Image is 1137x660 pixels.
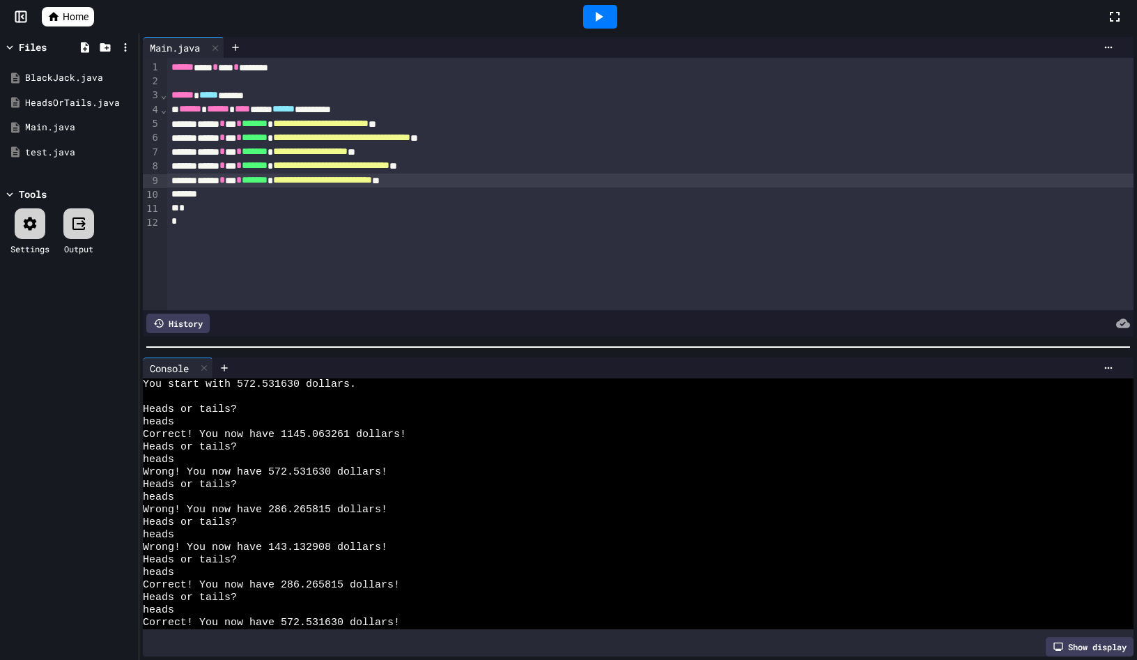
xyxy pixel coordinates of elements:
[143,378,356,391] span: You start with 572.531630 dollars.
[42,7,94,26] a: Home
[25,96,134,110] div: HeadsOrTails.java
[143,188,160,202] div: 10
[143,617,400,629] span: Correct! You now have 572.531630 dollars!
[143,529,174,542] span: heads
[143,466,387,479] span: Wrong! You now have 572.531630 dollars!
[143,361,196,376] div: Console
[143,416,174,429] span: heads
[143,554,237,567] span: Heads or tails?
[25,71,134,85] div: BlackJack.java
[143,61,160,75] div: 1
[25,146,134,160] div: test.java
[160,89,167,100] span: Fold line
[10,243,49,255] div: Settings
[143,504,387,516] span: Wrong! You now have 286.265815 dollars!
[143,454,174,466] span: heads
[143,103,160,117] div: 4
[146,314,210,333] div: History
[143,146,160,160] div: 7
[143,592,237,604] span: Heads or tails?
[143,404,237,416] span: Heads or tails?
[143,567,174,579] span: heads
[64,243,93,255] div: Output
[143,131,160,145] div: 6
[143,75,160,89] div: 2
[143,202,160,216] div: 11
[19,40,47,54] div: Files
[143,491,174,504] span: heads
[143,358,213,378] div: Console
[63,10,88,24] span: Home
[143,216,160,230] div: 12
[143,117,160,131] div: 5
[19,187,47,201] div: Tools
[143,542,387,554] span: Wrong! You now have 143.132908 dollars!
[143,441,237,454] span: Heads or tails?
[143,160,160,174] div: 8
[25,121,134,135] div: Main.java
[143,174,160,188] div: 9
[160,104,167,115] span: Fold line
[143,429,406,441] span: Correct! You now have 1145.063261 dollars!
[143,479,237,491] span: Heads or tails?
[143,37,224,58] div: Main.java
[1046,637,1134,657] div: Show display
[143,579,400,592] span: Correct! You now have 286.265815 dollars!
[143,89,160,102] div: 3
[143,40,207,55] div: Main.java
[143,604,174,617] span: heads
[143,516,237,529] span: Heads or tails?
